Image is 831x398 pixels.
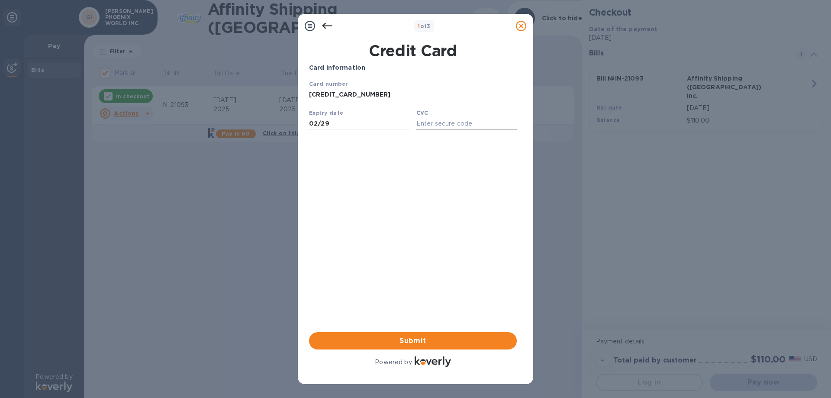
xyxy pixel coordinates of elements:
[418,23,420,29] span: 1
[309,79,517,132] iframe: Your browser does not support iframes
[418,23,431,29] b: of 3
[309,332,517,349] button: Submit
[309,64,365,71] b: Card Information
[316,336,510,346] span: Submit
[415,356,451,367] img: Logo
[306,42,520,60] h1: Credit Card
[375,358,412,367] p: Powered by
